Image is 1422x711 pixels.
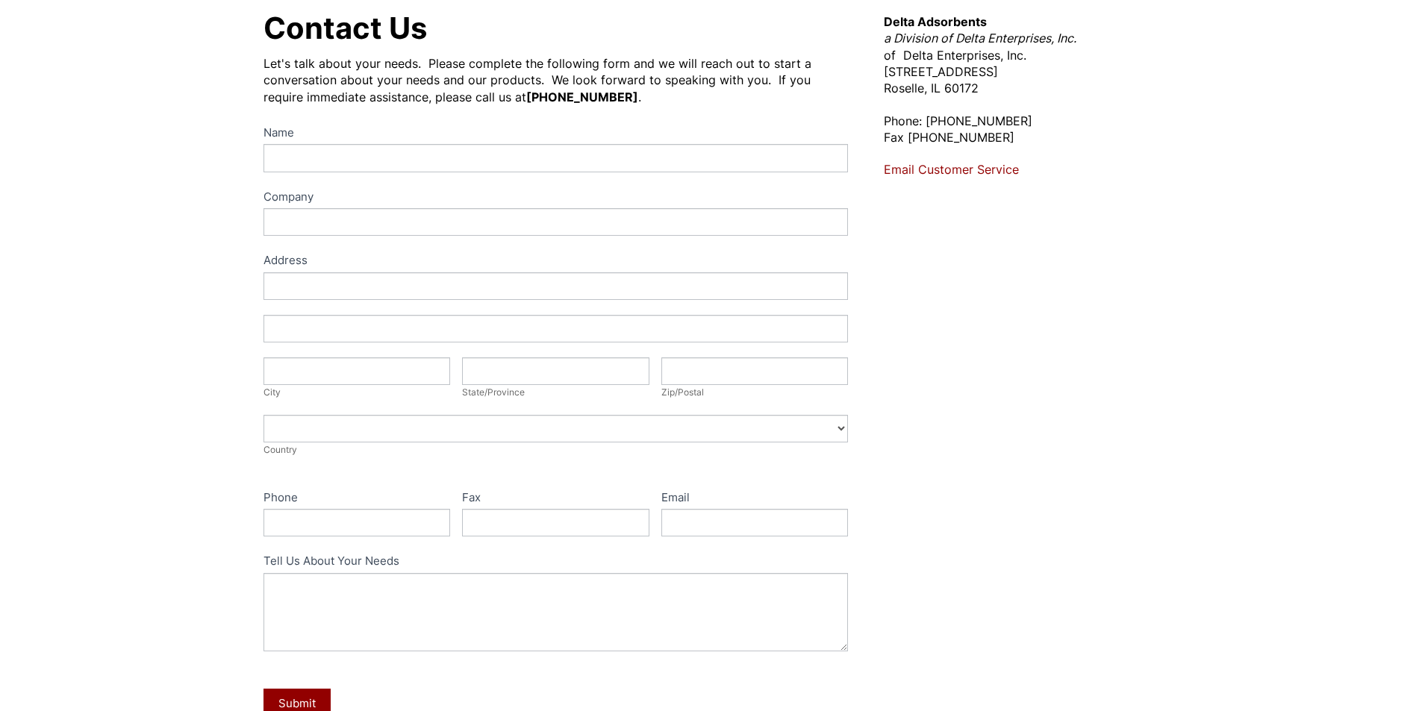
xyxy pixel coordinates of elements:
[661,488,849,510] label: Email
[526,90,638,104] strong: [PHONE_NUMBER]
[263,488,451,510] label: Phone
[263,251,849,272] div: Address
[263,187,849,209] label: Company
[462,385,649,400] div: State/Province
[263,385,451,400] div: City
[263,55,849,105] div: Let's talk about your needs. Please complete the following form and we will reach out to start a ...
[884,31,1076,46] em: a Division of Delta Enterprises, Inc.
[263,442,849,457] div: Country
[884,13,1159,97] p: of Delta Enterprises, Inc. [STREET_ADDRESS] Roselle, IL 60172
[884,162,1019,177] a: Email Customer Service
[462,488,649,510] label: Fax
[661,385,849,400] div: Zip/Postal
[263,551,849,573] label: Tell Us About Your Needs
[884,113,1159,146] p: Phone: [PHONE_NUMBER] Fax [PHONE_NUMBER]
[263,13,849,43] h1: Contact Us
[263,123,849,145] label: Name
[884,14,987,29] strong: Delta Adsorbents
